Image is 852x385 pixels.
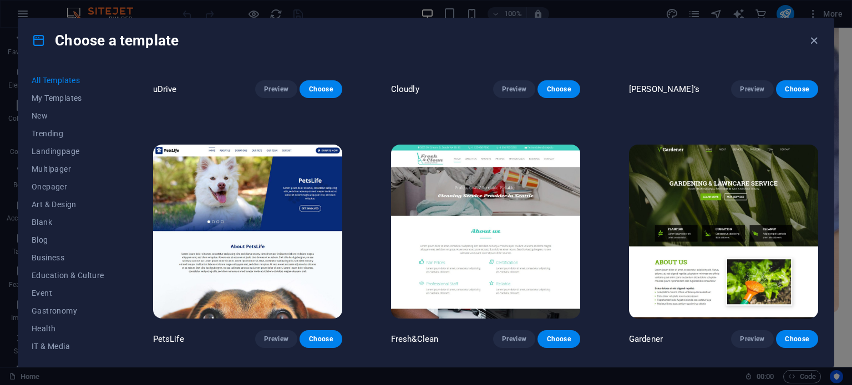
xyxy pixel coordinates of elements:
[32,129,104,138] span: Trending
[32,200,104,209] span: Art & Design
[32,306,104,315] span: Gastronomy
[32,125,104,142] button: Trending
[502,335,526,343] span: Preview
[32,71,104,89] button: All Templates
[32,271,104,280] span: Education & Culture
[255,330,297,348] button: Preview
[300,80,342,98] button: Choose
[731,330,773,348] button: Preview
[32,76,104,85] span: All Templates
[255,80,297,98] button: Preview
[546,335,571,343] span: Choose
[32,337,104,355] button: IT & Media
[32,107,104,125] button: New
[502,85,526,94] span: Preview
[32,147,104,156] span: Landingpage
[32,249,104,266] button: Business
[629,84,699,95] p: [PERSON_NAME]’s
[391,333,439,345] p: Fresh&Clean
[493,80,535,98] button: Preview
[537,330,580,348] button: Choose
[32,235,104,244] span: Blog
[629,145,818,319] img: Gardener
[731,80,773,98] button: Preview
[153,333,184,345] p: PetsLife
[776,80,818,98] button: Choose
[32,266,104,284] button: Education & Culture
[32,324,104,333] span: Health
[32,111,104,120] span: New
[32,320,104,337] button: Health
[264,85,288,94] span: Preview
[32,178,104,196] button: Onepager
[740,335,764,343] span: Preview
[32,32,179,49] h4: Choose a template
[32,289,104,297] span: Event
[32,302,104,320] button: Gastronomy
[776,330,818,348] button: Choose
[493,330,535,348] button: Preview
[740,85,764,94] span: Preview
[32,182,104,191] span: Onepager
[32,218,104,227] span: Blank
[32,142,104,160] button: Landingpage
[300,330,342,348] button: Choose
[308,335,333,343] span: Choose
[546,85,571,94] span: Choose
[391,84,419,95] p: Cloudly
[32,94,104,102] span: My Templates
[391,145,580,319] img: Fresh&Clean
[308,85,333,94] span: Choose
[537,80,580,98] button: Choose
[32,213,104,231] button: Blank
[629,333,663,345] p: Gardener
[153,145,342,319] img: PetsLife
[32,196,104,213] button: Art & Design
[32,165,104,173] span: Multipager
[32,231,104,249] button: Blog
[785,335,809,343] span: Choose
[264,335,288,343] span: Preview
[32,342,104,351] span: IT & Media
[32,160,104,178] button: Multipager
[32,253,104,262] span: Business
[32,284,104,302] button: Event
[153,84,177,95] p: uDrive
[785,85,809,94] span: Choose
[32,89,104,107] button: My Templates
